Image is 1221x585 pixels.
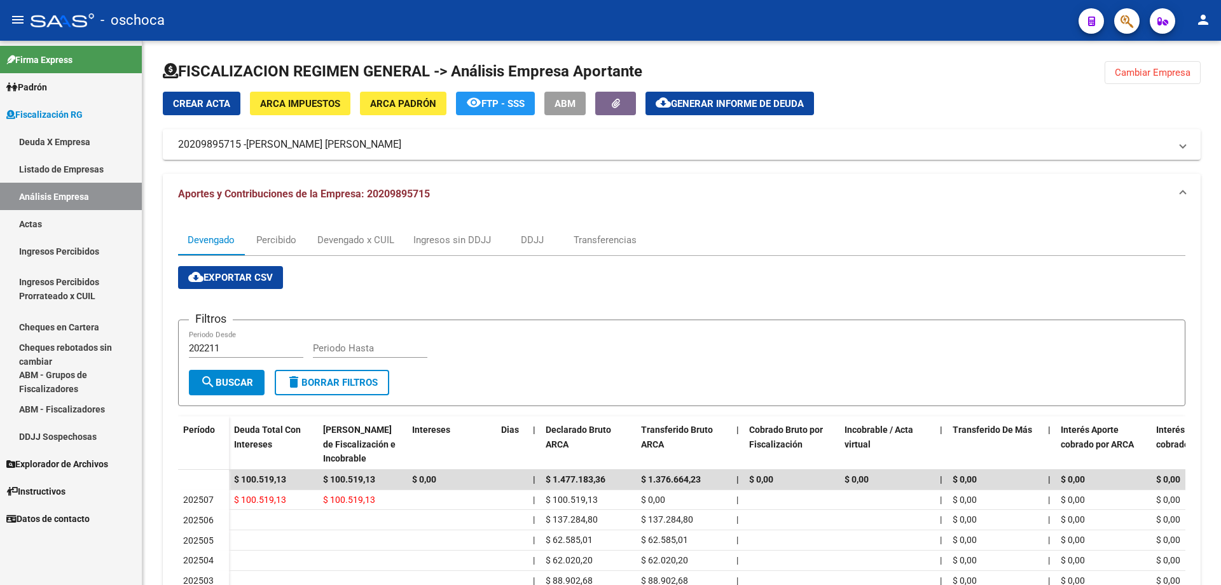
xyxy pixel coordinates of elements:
span: [PERSON_NAME] [PERSON_NAME] [246,137,401,152]
span: [PERSON_NAME] de Fiscalización e Incobrable [323,425,396,464]
datatable-header-cell: Período [178,416,229,470]
span: | [940,555,942,565]
span: | [736,474,739,484]
mat-panel-title: 20209895715 - [178,137,1170,152]
div: Transferencias [574,233,637,247]
span: Crear Acta [173,98,230,109]
span: | [736,425,739,435]
span: | [1048,514,1050,525]
span: | [736,495,738,505]
span: Firma Express [6,53,72,67]
span: $ 1.477.183,36 [546,474,605,484]
span: $ 137.284,80 [641,514,693,525]
span: $ 137.284,80 [546,514,598,525]
span: $ 62.020,20 [546,555,593,565]
span: | [1048,425,1051,435]
span: | [940,514,942,525]
span: | [533,495,535,505]
span: $ 0,00 [1061,555,1085,565]
mat-icon: delete [286,374,301,390]
mat-icon: cloud_download [656,95,671,110]
mat-icon: cloud_download [188,269,203,285]
span: $ 0,00 [749,474,773,484]
datatable-header-cell: Interés Aporte cobrado por ARCA [1056,416,1151,472]
span: $ 62.585,01 [641,535,688,545]
span: | [1048,555,1050,565]
span: Incobrable / Acta virtual [845,425,913,449]
datatable-header-cell: | [528,416,541,472]
span: | [940,535,942,545]
datatable-header-cell: | [731,416,744,472]
span: $ 0,00 [1156,535,1180,545]
mat-expansion-panel-header: Aportes y Contribuciones de la Empresa: 20209895715 [163,174,1201,215]
span: $ 0,00 [953,555,977,565]
span: | [533,425,535,435]
button: FTP - SSS [456,92,535,115]
span: ABM [555,98,576,109]
mat-icon: remove_red_eye [466,95,481,110]
span: $ 100.519,13 [323,495,375,505]
datatable-header-cell: Deuda Bruta Neto de Fiscalización e Incobrable [318,416,407,472]
span: $ 0,00 [1156,555,1180,565]
span: Deuda Total Con Intereses [234,425,301,449]
span: Borrar Filtros [286,377,378,388]
iframe: Intercom live chat [1178,542,1208,572]
span: $ 100.519,13 [234,495,286,505]
span: | [736,535,738,545]
span: Cobrado Bruto por Fiscalización [749,425,823,449]
button: Buscar [189,370,265,395]
span: $ 0,00 [641,495,665,505]
span: ARCA Padrón [370,98,436,109]
span: $ 0,00 [1061,535,1085,545]
button: ARCA Padrón [360,92,446,115]
span: $ 0,00 [953,474,977,484]
div: Devengado [188,233,235,247]
button: Exportar CSV [178,266,283,289]
span: | [1048,474,1051,484]
span: Datos de contacto [6,512,90,526]
button: Generar informe de deuda [645,92,814,115]
h1: FISCALIZACION REGIMEN GENERAL -> Análisis Empresa Aportante [163,61,642,81]
span: | [736,555,738,565]
datatable-header-cell: Deuda Total Con Intereses [229,416,318,472]
span: Período [183,425,215,435]
span: $ 62.020,20 [641,555,688,565]
mat-expansion-panel-header: 20209895715 -[PERSON_NAME] [PERSON_NAME] [163,129,1201,160]
span: | [940,474,942,484]
span: 202506 [183,515,214,525]
span: | [533,474,535,484]
span: | [533,555,535,565]
datatable-header-cell: Intereses [407,416,496,472]
datatable-header-cell: | [935,416,948,472]
span: ARCA Impuestos [260,98,340,109]
span: Instructivos [6,484,66,498]
span: $ 0,00 [953,495,977,505]
span: | [533,535,535,545]
h3: Filtros [189,310,233,328]
div: DDJJ [521,233,544,247]
span: $ 62.585,01 [546,535,593,545]
div: Devengado x CUIL [317,233,394,247]
span: Interés Aporte cobrado por ARCA [1061,425,1134,449]
span: $ 0,00 [953,535,977,545]
button: Crear Acta [163,92,240,115]
span: $ 0,00 [412,474,436,484]
datatable-header-cell: Cobrado Bruto por Fiscalización [744,416,839,472]
span: Dias [501,425,519,435]
button: ARCA Impuestos [250,92,350,115]
span: $ 0,00 [1061,474,1085,484]
span: $ 0,00 [1061,495,1085,505]
span: Cambiar Empresa [1115,67,1190,78]
datatable-header-cell: | [1043,416,1056,472]
span: 202504 [183,555,214,565]
div: Ingresos sin DDJJ [413,233,491,247]
span: Buscar [200,377,253,388]
span: Intereses [412,425,450,435]
span: Exportar CSV [188,272,273,283]
span: $ 0,00 [845,474,869,484]
span: Transferido Bruto ARCA [641,425,713,449]
span: | [533,514,535,525]
span: | [1048,535,1050,545]
span: $ 0,00 [1156,495,1180,505]
mat-icon: person [1196,12,1211,27]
